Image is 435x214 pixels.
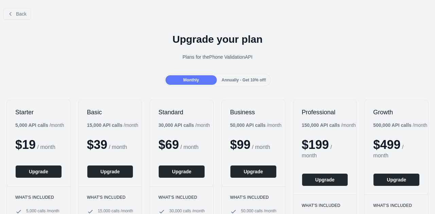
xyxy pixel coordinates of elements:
[302,144,332,158] span: / month
[180,144,198,150] span: / month
[373,173,420,186] button: Upgrade
[373,138,400,152] span: $ 499
[252,144,270,150] span: / month
[158,138,179,152] span: $ 69
[302,173,348,186] button: Upgrade
[302,138,329,152] span: $ 199
[230,138,250,152] span: $ 99
[158,165,205,178] button: Upgrade
[230,165,277,178] button: Upgrade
